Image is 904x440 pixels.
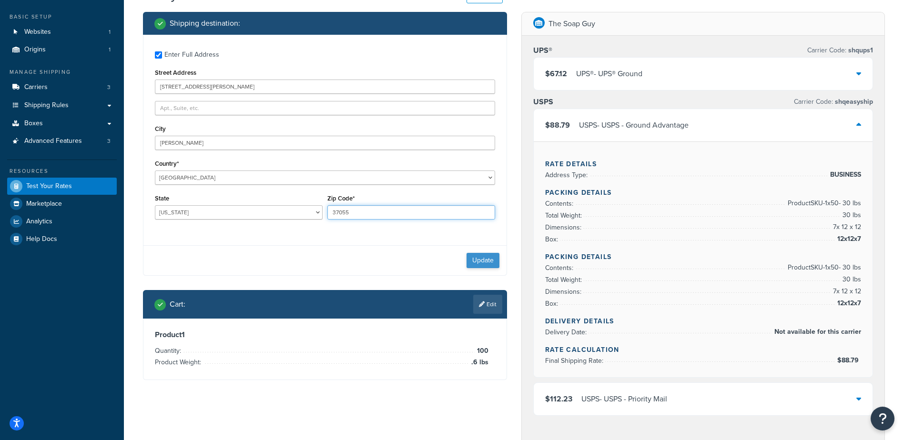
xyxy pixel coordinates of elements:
span: Final Shipping Rate: [545,356,606,366]
span: Contents: [545,263,576,273]
span: shqups1 [846,45,873,55]
a: Edit [473,295,502,314]
span: Product Weight: [155,357,203,367]
h2: Shipping destination : [170,19,240,28]
span: Origins [24,46,46,54]
h3: Product 1 [155,330,495,340]
span: 7 x 12 x 12 [831,221,861,233]
span: 3 [107,137,111,145]
span: Not available for this carrier [772,326,861,338]
span: Box: [545,234,560,244]
a: Help Docs [7,230,117,248]
h3: UPS® [533,46,552,55]
span: Delivery Date: [545,327,589,337]
span: 1 [109,46,111,54]
span: Marketplace [26,200,62,208]
span: 1 [109,28,111,36]
span: Contents: [545,199,576,209]
label: City [155,125,166,132]
span: Help Docs [26,235,57,243]
a: Carriers3 [7,79,117,96]
span: 12x12x7 [835,298,861,309]
a: Advanced Features3 [7,132,117,150]
span: Test Your Rates [26,182,72,190]
span: Websites [24,28,51,36]
div: Resources [7,167,117,175]
span: 30 lbs [840,210,861,221]
span: $67.12 [545,68,567,79]
li: Websites [7,23,117,41]
span: Address Type: [545,170,590,180]
h4: Packing Details [545,188,862,198]
span: Boxes [24,120,43,128]
button: Open Resource Center [871,407,894,430]
p: Carrier Code: [807,44,873,57]
span: 7 x 12 x 12 [831,286,861,297]
span: Carriers [24,83,48,91]
h4: Rate Details [545,159,862,169]
span: 3 [107,83,111,91]
span: Box: [545,299,560,309]
a: Test Your Rates [7,178,117,195]
h4: Rate Calculation [545,345,862,355]
span: .6 lbs [469,357,488,368]
label: Street Address [155,69,196,76]
span: Total Weight: [545,210,584,220]
li: Origins [7,41,117,59]
span: Product SKU-1 x 50 - 30 lbs [785,198,861,209]
span: Dimensions: [545,287,584,297]
span: $88.79 [837,355,861,365]
span: Advanced Features [24,137,82,145]
div: Basic Setup [7,13,117,21]
a: Marketplace [7,195,117,212]
h2: Cart : [170,300,185,309]
p: The Soap Guy [548,17,595,30]
span: 30 lbs [840,274,861,285]
div: Enter Full Address [164,48,219,61]
div: Manage Shipping [7,68,117,76]
a: Shipping Rules [7,97,117,114]
a: Boxes [7,115,117,132]
h3: USPS [533,97,553,107]
span: Analytics [26,218,52,226]
label: Zip Code* [327,195,355,202]
h4: Packing Details [545,252,862,262]
a: Analytics [7,213,117,230]
li: Advanced Features [7,132,117,150]
span: Total Weight: [545,275,584,285]
span: shqeasyship [833,97,873,107]
li: Carriers [7,79,117,96]
a: Websites1 [7,23,117,41]
span: Quantity: [155,346,183,356]
label: Country* [155,160,179,167]
button: Update [467,253,499,268]
input: Enter Full Address [155,51,162,59]
p: Carrier Code: [794,95,873,109]
div: USPS - USPS - Ground Advantage [579,119,689,132]
span: $88.79 [545,120,570,130]
span: BUSINESS [828,169,861,180]
input: Apt., Suite, etc. [155,101,495,115]
span: Product SKU-1 x 50 - 30 lbs [785,262,861,273]
span: 100 [475,345,488,357]
span: $112.23 [545,393,572,404]
span: 12x12x7 [835,233,861,245]
span: Dimensions: [545,222,584,232]
span: Shipping Rules [24,101,69,110]
div: UPS® - UPS® Ground [576,67,642,80]
div: USPS - USPS - Priority Mail [581,392,667,406]
label: State [155,195,169,202]
h4: Delivery Details [545,316,862,326]
a: Origins1 [7,41,117,59]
